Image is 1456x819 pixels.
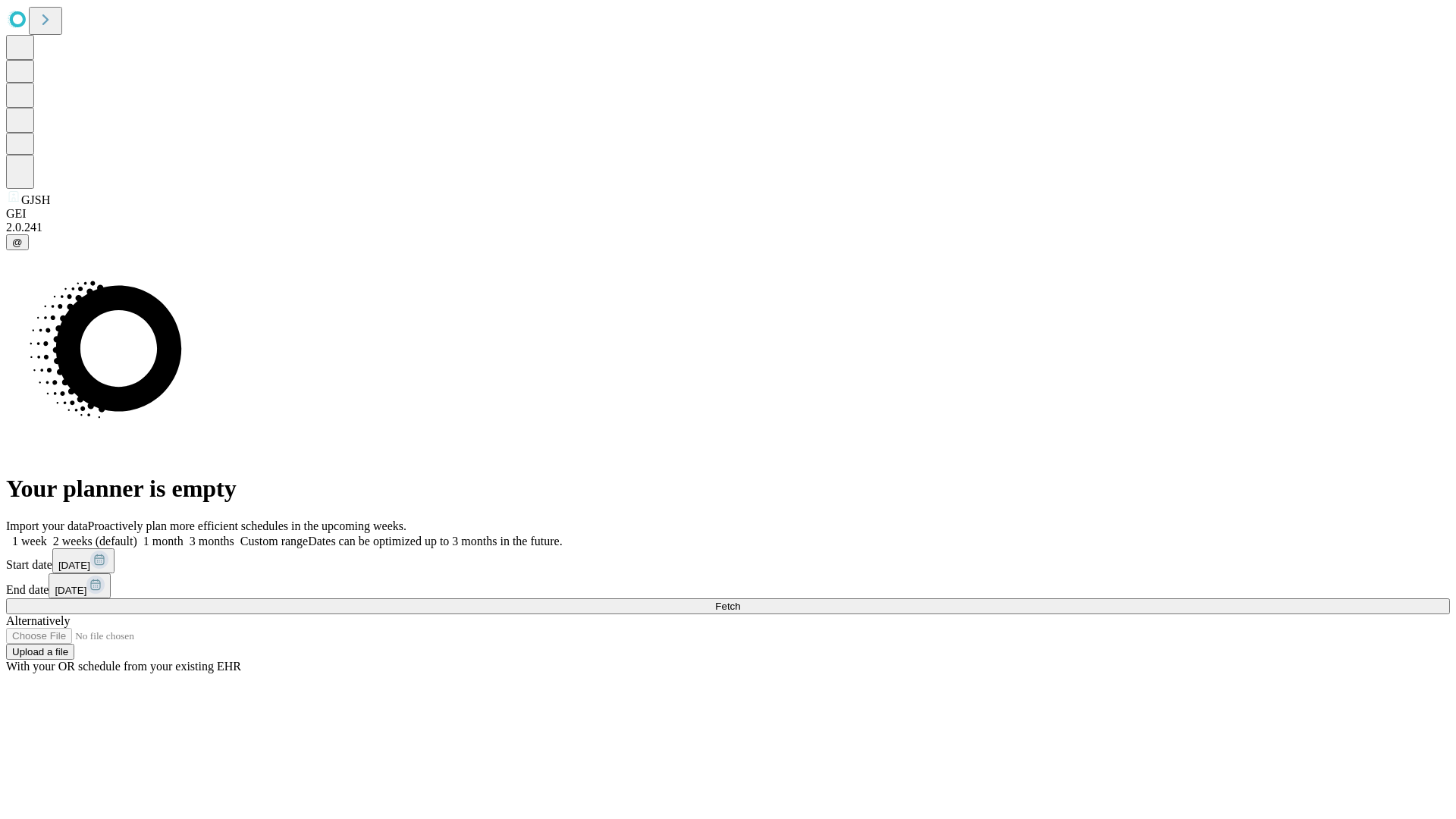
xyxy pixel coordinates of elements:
span: 1 week [12,535,47,548]
button: Fetch [6,598,1450,614]
span: 1 month [143,535,184,548]
span: 2 weeks (default) [53,535,137,548]
div: GEI [6,207,1450,221]
span: [DATE] [58,560,90,571]
span: Dates can be optimized up to 3 months in the future. [308,535,562,548]
h1: Your planner is empty [6,475,1450,503]
button: [DATE] [49,573,111,598]
button: [DATE] [52,548,115,573]
button: @ [6,234,29,250]
span: With your OR schedule from your existing EHR [6,660,241,673]
span: Custom range [240,535,308,548]
span: Alternatively [6,614,70,627]
span: @ [12,237,23,248]
span: GJSH [21,193,50,206]
span: Fetch [715,601,740,612]
div: End date [6,573,1450,598]
button: Upload a file [6,644,74,660]
span: Import your data [6,519,88,532]
div: 2.0.241 [6,221,1450,234]
div: Start date [6,548,1450,573]
span: [DATE] [55,585,86,596]
span: Proactively plan more efficient schedules in the upcoming weeks. [88,519,406,532]
span: 3 months [190,535,234,548]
